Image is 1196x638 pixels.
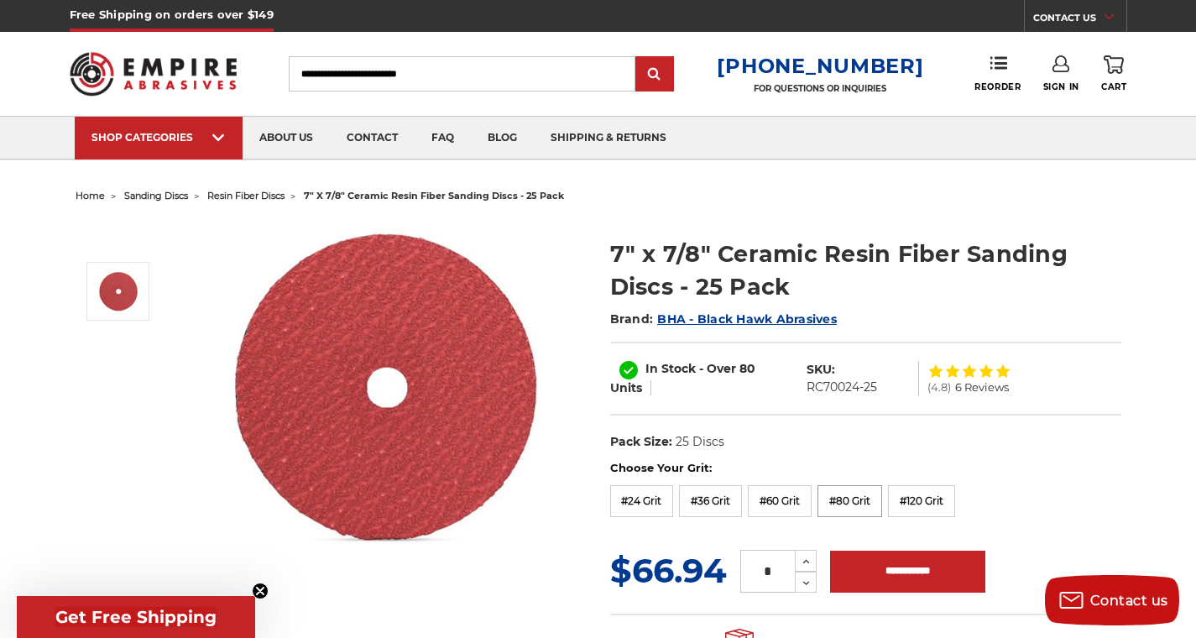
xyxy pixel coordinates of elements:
dt: Pack Size: [610,433,672,451]
span: Get Free Shipping [55,607,217,627]
span: 80 [739,361,755,376]
span: 6 Reviews [955,382,1009,393]
div: Get Free ShippingClose teaser [17,596,255,638]
a: home [76,190,105,201]
div: SHOP CATEGORIES [91,131,226,144]
a: resin fiber discs [207,190,285,201]
a: shipping & returns [534,117,683,159]
span: Cart [1101,81,1126,92]
a: Reorder [974,55,1021,92]
dd: RC70024-25 [807,379,877,396]
img: 7 inch ceramic resin fiber disc [219,220,555,555]
a: faq [415,117,471,159]
span: $66.94 [610,550,727,591]
button: Close teaser [252,583,269,599]
a: [PHONE_NUMBER] [717,54,923,78]
a: BHA - Black Hawk Abrasives [657,311,837,327]
span: - Over [699,361,736,376]
span: Contact us [1090,593,1168,609]
span: Brand: [610,311,654,327]
span: Units [610,380,642,395]
button: Contact us [1045,575,1179,625]
label: Choose Your Grit: [610,460,1121,477]
span: 7" x 7/8" ceramic resin fiber sanding discs - 25 pack [304,190,564,201]
img: 7 inch ceramic resin fiber disc [97,270,139,312]
a: CONTACT US [1033,8,1126,32]
a: blog [471,117,534,159]
span: Sign In [1043,81,1079,92]
dt: SKU: [807,361,835,379]
span: Reorder [974,81,1021,92]
span: In Stock [645,361,696,376]
a: about us [243,117,330,159]
a: sanding discs [124,190,188,201]
input: Submit [638,58,671,92]
a: contact [330,117,415,159]
span: (4.8) [927,382,951,393]
dd: 25 Discs [676,433,724,451]
h1: 7" x 7/8" Ceramic Resin Fiber Sanding Discs - 25 Pack [610,238,1121,303]
img: Empire Abrasives [70,41,238,107]
p: FOR QUESTIONS OR INQUIRIES [717,83,923,94]
a: Cart [1101,55,1126,92]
